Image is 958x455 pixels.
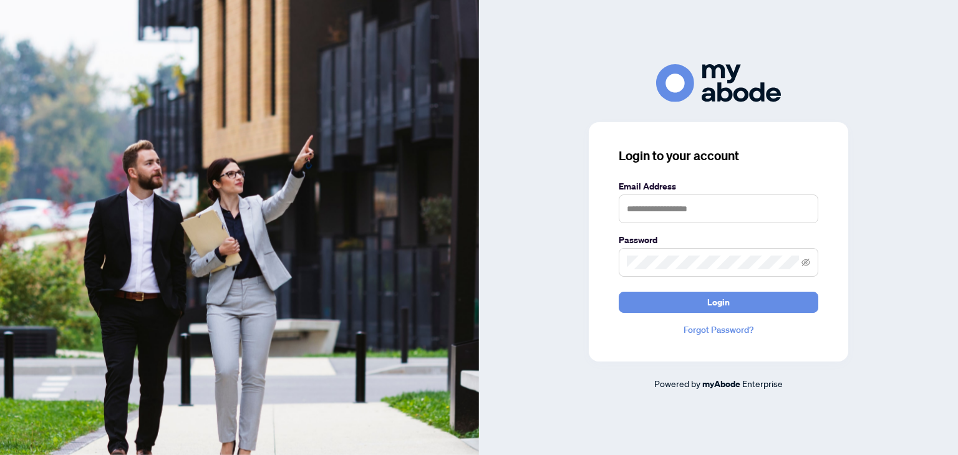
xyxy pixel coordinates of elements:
img: ma-logo [656,64,781,102]
span: eye-invisible [801,258,810,267]
button: Login [619,292,818,313]
span: Powered by [654,378,700,389]
a: myAbode [702,377,740,391]
label: Email Address [619,180,818,193]
label: Password [619,233,818,247]
span: Enterprise [742,378,783,389]
a: Forgot Password? [619,323,818,337]
h3: Login to your account [619,147,818,165]
span: Login [707,292,730,312]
